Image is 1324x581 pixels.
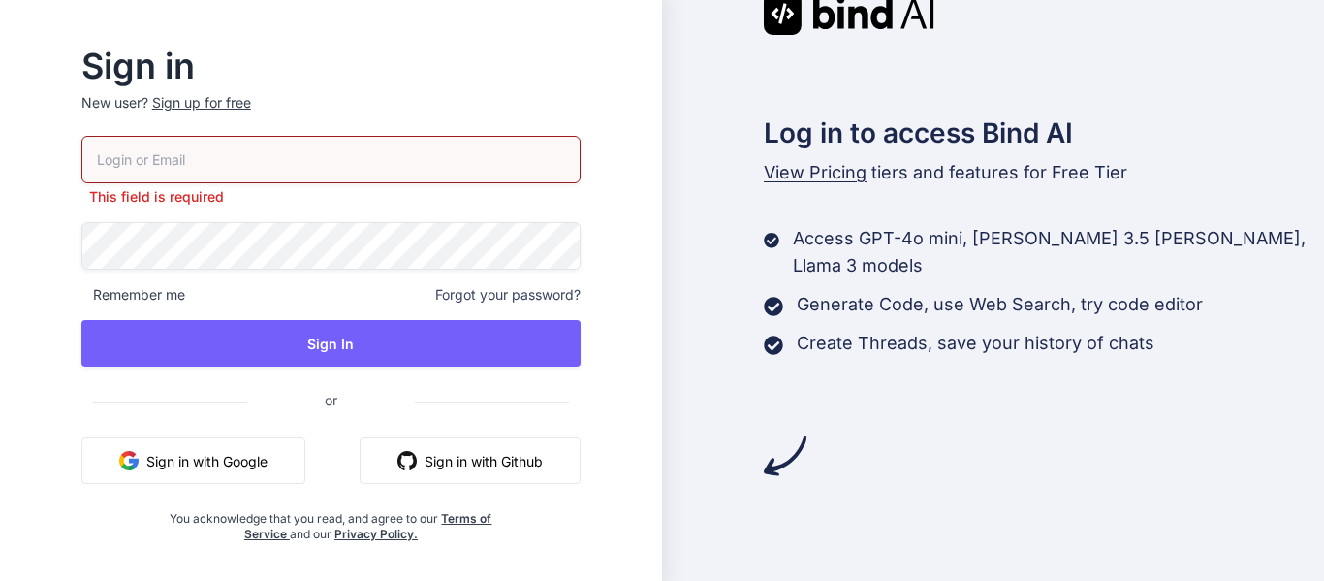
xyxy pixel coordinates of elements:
[764,435,806,477] img: arrow
[797,291,1203,318] p: Generate Code, use Web Search, try code editor
[81,187,581,207] p: This field is required
[81,285,185,305] span: Remember me
[165,500,498,542] div: You acknowledge that you read, and agree to our and our
[81,136,581,183] input: Login or Email
[397,451,417,470] img: github
[81,50,581,81] h2: Sign in
[435,285,581,305] span: Forgot your password?
[334,527,418,541] a: Privacy Policy.
[764,159,1324,186] p: tiers and features for Free Tier
[793,225,1324,279] p: Access GPT-4o mini, [PERSON_NAME] 3.5 [PERSON_NAME], Llama 3 models
[764,162,867,182] span: View Pricing
[81,320,581,367] button: Sign In
[247,376,415,424] span: or
[119,451,139,470] img: google
[244,511,492,541] a: Terms of Service
[764,113,1324,153] h2: Log in to access Bind AI
[797,330,1154,357] p: Create Threads, save your history of chats
[81,93,581,136] p: New user?
[360,437,581,484] button: Sign in with Github
[152,93,251,113] div: Sign up for free
[81,437,305,484] button: Sign in with Google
